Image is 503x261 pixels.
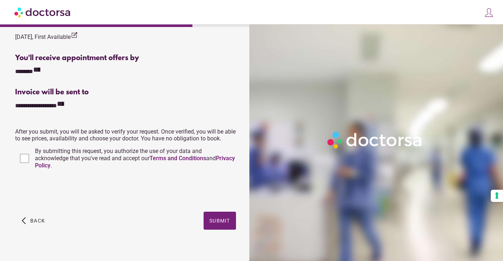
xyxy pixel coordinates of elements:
i: edit_square [71,32,78,39]
span: Submit [209,218,230,224]
img: Doctorsa.com [14,4,71,20]
img: icons8-customer-100.png [484,8,494,18]
button: Submit [204,212,236,230]
img: Logo-Doctorsa-trans-White-partial-flat.png [325,129,425,151]
span: Back [30,218,45,224]
button: arrow_back_ios Back [19,212,48,230]
p: After you submit, you will be asked to verify your request. Once verified, you will be able to se... [15,128,236,142]
span: By submitting this request, you authorize the use of your data and acknowledge that you've read a... [35,148,235,169]
div: You'll receive appointment offers by [15,54,236,62]
div: [DATE], First Available [15,32,78,41]
a: Privacy Policy [35,155,235,169]
a: Terms and Conditions [150,155,206,162]
div: Invoice will be sent to [15,88,236,96]
iframe: reCAPTCHA [15,176,125,204]
button: Your consent preferences for tracking technologies [491,190,503,202]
